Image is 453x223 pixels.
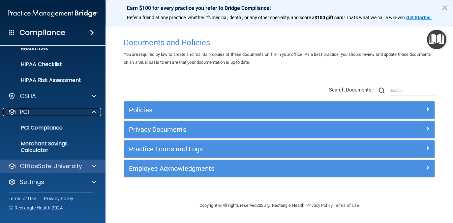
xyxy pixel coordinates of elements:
a: Employee Acknowledgments [129,163,430,174]
img: ic-search.3b580494.png [379,88,385,93]
a: Privacy Policy [306,203,332,208]
a: OfficeSafe University [8,162,96,170]
p: Resources [4,45,94,52]
a: Privacy Documents [129,124,430,135]
span: Refer a friend at any practice, whether it's medical, dental, or any other speciality, and score a [127,15,315,20]
a: PCI [8,108,96,116]
p: OfficeSafe University [20,162,82,170]
p: HIPAA Risk Assessment [4,77,94,84]
h5: Practice Forms and Logs [129,145,352,153]
h4: Documents and Policies [124,38,435,47]
p: Merchant Savings Calculator [4,140,94,154]
h4: Compliance [19,28,65,37]
h5: Policies [129,106,352,114]
a: Terms of Use [334,203,359,208]
a: Settings [8,178,96,186]
strong: Get Started [406,15,431,20]
span: ! That's what we call a win-win. [344,15,406,20]
strong: $100 gift card [315,15,344,20]
p: HIPAA Checklist [4,61,94,68]
span: You are required by law to create and maintain copies of these documents on file in your office. ... [124,52,431,65]
h5: Employee Acknowledgments [129,165,352,172]
h5: Privacy Documents [129,126,352,133]
a: Policies [129,105,430,115]
p: Earn $100 for every practice you refer to Bridge Compliance! [127,5,432,11]
p: Settings [20,178,44,186]
img: PMB logo [8,7,98,20]
a: Terms of Use [9,195,36,202]
p: PCI Compliance [4,125,94,131]
button: Open Resource Center [427,30,446,49]
a: Get Started [406,15,432,20]
a: Practice Forms and Logs [129,144,430,154]
button: Close [441,2,448,13]
span: Search Documents: [329,87,373,93]
div: Copyright © All rights reserved 2025 @ Rectangle Health | | [159,195,400,216]
span: Ⓒ Rectangle Health 2024 [9,204,63,211]
a: Privacy Policy [44,195,74,202]
p: PCI [20,108,29,116]
p: OSHA [20,92,36,100]
input: Search [390,86,435,95]
a: OSHA [8,92,96,100]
